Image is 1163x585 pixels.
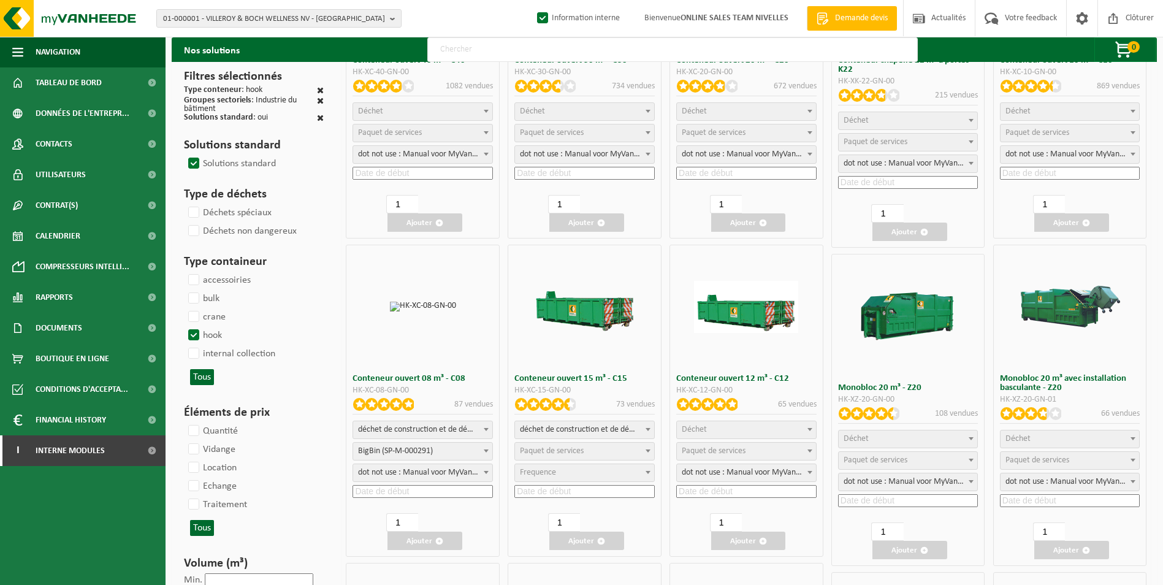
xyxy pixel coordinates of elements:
[677,146,816,163] span: dot not use : Manual voor MyVanheede
[36,67,102,98] span: Tableau de bord
[838,473,978,491] span: dot not use : Manual voor MyVanheede
[184,575,202,585] label: Min.
[1000,374,1140,392] h3: Monobloc 20 m³ avec installation basculante - Z20
[184,86,262,96] div: : hook
[676,68,817,77] div: HK-XC-20-GN-00
[515,421,654,438] span: déchet de construction et de démolition mélangé (inerte et non inerte)
[838,383,978,392] h3: Monobloc 20 m³ - Z20
[353,386,493,395] div: HK-XC-08-GN-00
[616,398,655,411] p: 73 vendues
[36,313,82,343] span: Documents
[1034,213,1109,232] button: Ajouter
[353,374,493,383] h3: Conteneur ouvert 08 m³ - C08
[514,374,655,383] h3: Conteneur ouvert 15 m³ - C15
[186,422,238,440] label: Quantité
[353,442,493,461] span: BigBin (SP-M-000291)
[184,554,324,573] h3: Volume (m³)
[184,85,242,94] span: Type conteneur
[844,456,907,465] span: Paquet de services
[358,107,383,116] span: Déchet
[1005,128,1069,137] span: Paquet de services
[186,477,237,495] label: Echange
[353,421,492,438] span: déchet de construction et de démolition mélangé (inerte et non inerte)
[353,167,493,180] input: Date de début
[353,485,493,498] input: Date de début
[186,204,272,222] label: Déchets spéciaux
[856,264,960,368] img: HK-XZ-20-GN-00
[1005,434,1031,443] span: Déchet
[1127,41,1140,53] span: 0
[681,13,788,23] strong: ONLINE SALES TEAM NIVELLES
[163,10,385,28] span: 01-000001 - VILLEROY & BOCH WELLNESS NV - [GEOGRAPHIC_DATA]
[838,77,978,86] div: HK-XK-22-GN-00
[514,386,655,395] div: HK-XC-15-GN-00
[872,541,947,559] button: Ajouter
[387,213,462,232] button: Ajouter
[838,396,978,404] div: HK-XZ-20-GN-00
[935,407,978,420] p: 108 vendues
[844,137,907,147] span: Paquet de services
[186,326,222,345] label: hook
[36,251,129,282] span: Compresseurs intelli...
[36,374,128,405] span: Conditions d'accepta...
[1000,167,1140,180] input: Date de début
[710,513,742,532] input: 1
[186,222,297,240] label: Déchets non dangereux
[871,204,903,223] input: 1
[549,213,624,232] button: Ajouter
[514,485,655,498] input: Date de début
[353,464,493,482] span: dot not use : Manual voor MyVanheede
[1000,396,1140,404] div: HK-XZ-20-GN-01
[1000,145,1140,164] span: dot not use : Manual voor MyVanheede
[184,113,268,124] div: : oui
[184,113,253,122] span: Solutions standard
[184,67,324,86] h3: Filtres sélectionnés
[694,281,798,333] img: HK-XC-12-GN-00
[184,185,324,204] h3: Type de déchets
[186,345,275,363] label: internal collection
[186,459,237,477] label: Location
[844,434,869,443] span: Déchet
[682,446,745,456] span: Paquet de services
[838,176,978,189] input: Date de début
[186,308,226,326] label: crane
[36,221,80,251] span: Calendrier
[676,386,817,395] div: HK-XC-12-GN-00
[36,435,105,466] span: Interne modules
[353,68,493,77] div: HK-XC-40-GN-00
[844,116,869,125] span: Déchet
[838,494,978,507] input: Date de début
[1000,494,1140,507] input: Date de début
[186,271,251,289] label: accessoiries
[514,167,655,180] input: Date de début
[1034,541,1109,559] button: Ajouter
[711,532,786,550] button: Ajouter
[1018,281,1122,333] img: HK-XZ-20-GN-01
[186,495,247,514] label: Traitement
[36,405,106,435] span: Financial History
[676,464,817,482] span: dot not use : Manual voor MyVanheede
[156,9,402,28] button: 01-000001 - VILLEROY & BOCH WELLNESS NV - [GEOGRAPHIC_DATA]
[710,195,742,213] input: 1
[184,136,324,155] h3: Solutions standard
[832,12,891,25] span: Demande devis
[1097,80,1140,93] p: 869 vendues
[186,155,276,173] label: Solutions standard
[190,369,214,385] button: Tous
[839,155,978,172] span: dot not use : Manual voor MyVanheede
[612,80,655,93] p: 734 vendues
[520,468,556,477] span: Frequence
[36,159,86,190] span: Utilisateurs
[514,421,655,439] span: déchet de construction et de démolition mélangé (inerte et non inerte)
[386,513,418,532] input: 1
[839,473,978,491] span: dot not use : Manual voor MyVanheede
[1033,522,1065,541] input: 1
[1000,68,1140,77] div: HK-XC-10-GN-00
[871,522,903,541] input: 1
[549,532,624,550] button: Ajouter
[515,146,654,163] span: dot not use : Manual voor MyVanheede
[36,190,78,221] span: Contrat(s)
[353,443,492,460] span: BigBin (SP-M-000291)
[520,446,584,456] span: Paquet de services
[358,128,422,137] span: Paquet de services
